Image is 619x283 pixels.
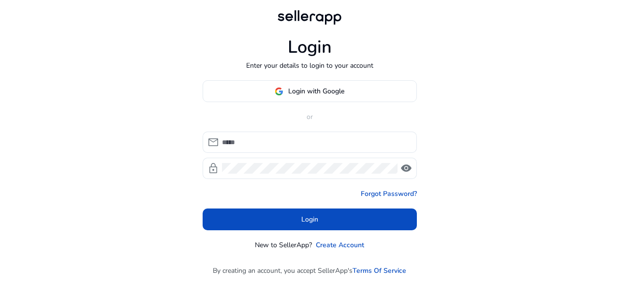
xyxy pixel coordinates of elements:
p: New to SellerApp? [255,240,312,250]
a: Terms Of Service [353,266,406,276]
p: Enter your details to login to your account [246,60,373,71]
span: Login with Google [288,86,344,96]
p: or [203,112,417,122]
button: Login with Google [203,80,417,102]
img: google-logo.svg [275,87,283,96]
span: lock [207,163,219,174]
span: Login [301,214,318,224]
span: mail [207,136,219,148]
button: Login [203,209,417,230]
h1: Login [288,37,332,58]
a: Create Account [316,240,364,250]
a: Forgot Password? [361,189,417,199]
span: visibility [400,163,412,174]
